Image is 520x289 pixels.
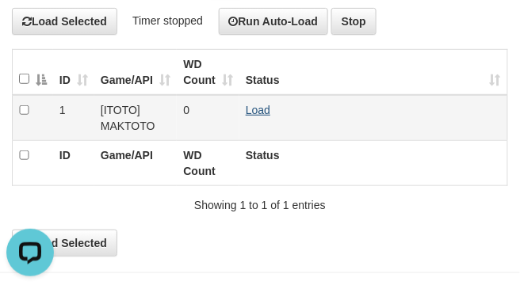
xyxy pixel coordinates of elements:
button: Stop [331,8,377,35]
th: ID [53,140,94,185]
th: ID: activate to sort column ascending [53,49,94,95]
th: Status: activate to sort column ascending [239,49,508,95]
span: Timer stopped [132,13,203,26]
div: Showing 1 to 1 of 1 entries [12,191,508,213]
button: Load Selected [12,8,117,35]
th: WD Count [177,140,239,185]
span: 0 [183,104,189,116]
th: Status [239,140,508,185]
td: 1 [53,95,94,141]
button: Run Auto-Load [219,8,329,35]
a: Load [246,104,270,116]
th: WD Count: activate to sort column ascending [177,49,239,95]
th: Game/API: activate to sort column ascending [94,49,178,95]
button: Open LiveChat chat widget [6,6,54,54]
th: Game/API [94,140,178,185]
td: [ITOTO] MAKTOTO [94,95,178,141]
